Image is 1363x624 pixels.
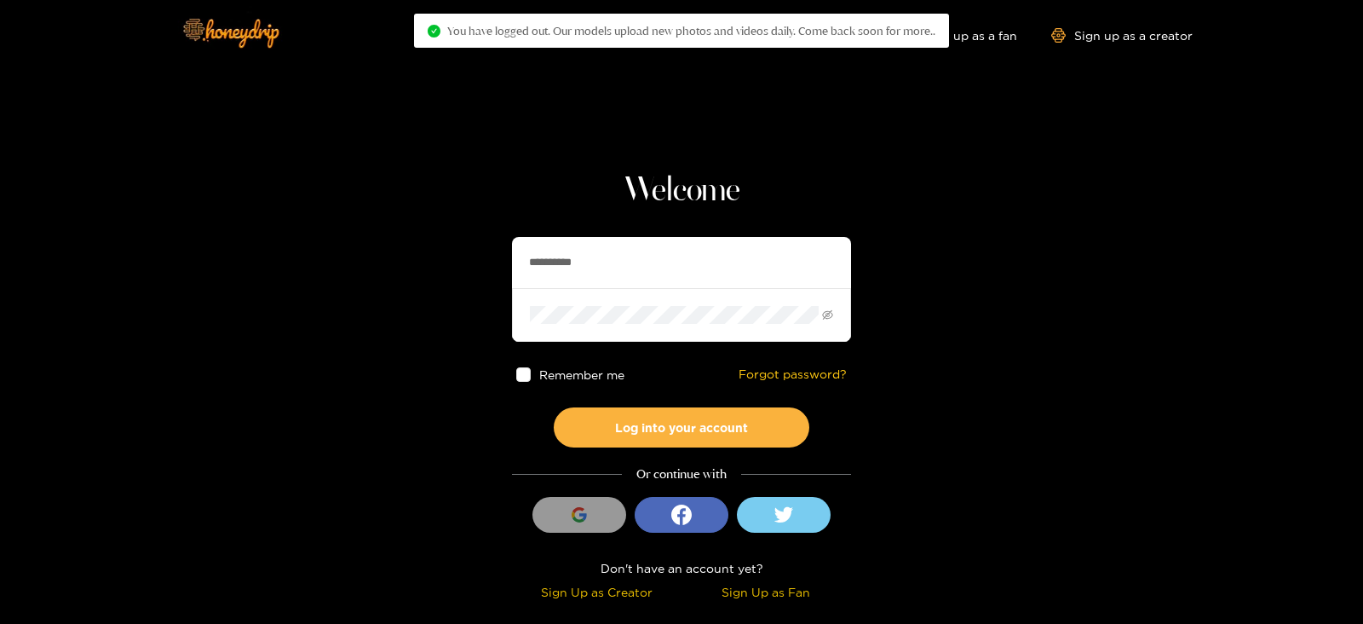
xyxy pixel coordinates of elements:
[512,465,851,484] div: Or continue with
[739,367,847,382] a: Forgot password?
[512,170,851,211] h1: Welcome
[516,582,677,602] div: Sign Up as Creator
[822,309,833,321] span: eye-invisible
[686,582,847,602] div: Sign Up as Fan
[900,28,1017,43] a: Sign up as a fan
[1051,28,1193,43] a: Sign up as a creator
[428,25,440,38] span: check-circle
[539,368,624,381] span: Remember me
[512,558,851,578] div: Don't have an account yet?
[554,407,809,448] button: Log into your account
[447,24,935,38] span: You have logged out. Our models upload new photos and videos daily. Come back soon for more..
